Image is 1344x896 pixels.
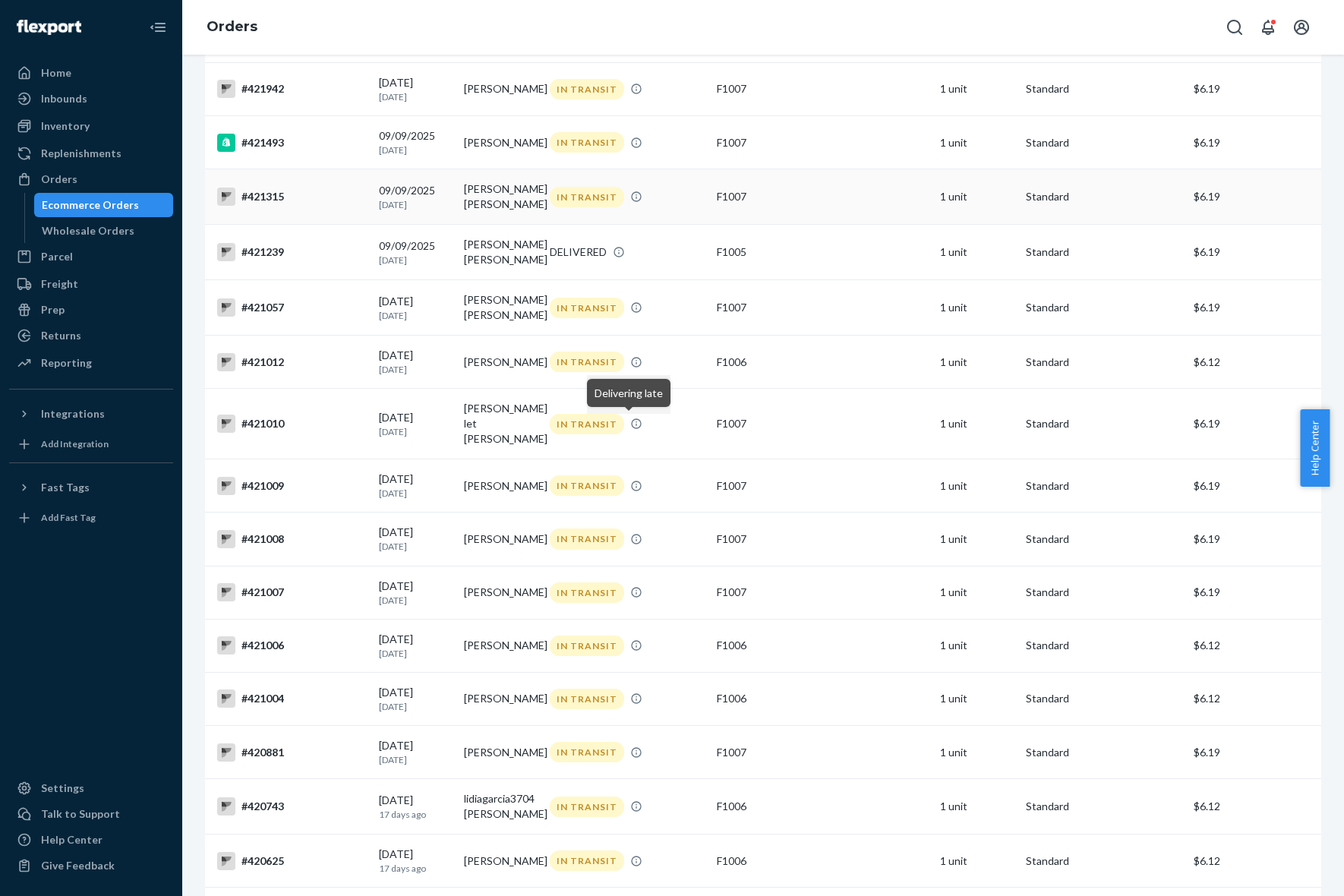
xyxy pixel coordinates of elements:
[717,638,928,653] div: F1006
[458,672,544,725] td: [PERSON_NAME]
[717,853,928,869] div: F1006
[9,432,173,456] a: Add Integration
[41,328,81,343] div: Returns
[1219,12,1250,43] button: Open Search Box
[458,116,544,169] td: [PERSON_NAME]
[717,245,928,260] div: F1005
[934,672,1020,725] td: 1 unit
[379,594,453,607] p: [DATE]
[42,197,139,213] div: Ecommerce Orders
[379,472,453,500] div: [DATE]
[379,254,453,267] p: [DATE]
[379,525,453,553] div: [DATE]
[934,726,1020,779] td: 1 unit
[717,478,928,494] div: F1007
[9,475,173,500] button: Fast Tags
[379,309,453,322] p: [DATE]
[717,585,928,600] div: F1007
[1026,81,1182,96] p: Standard
[217,415,367,433] div: #421010
[550,475,624,496] div: IN TRANSIT
[1188,336,1321,389] td: $6.12
[458,513,544,566] td: [PERSON_NAME]
[41,249,73,264] div: Parcel
[458,225,544,280] td: [PERSON_NAME] [PERSON_NAME]
[41,172,77,187] div: Orders
[717,135,928,150] div: F1007
[379,410,453,438] div: [DATE]
[379,238,453,267] div: 09/09/2025
[1188,619,1321,672] td: $6.12
[1026,300,1182,315] p: Standard
[458,726,544,779] td: [PERSON_NAME]
[9,402,173,426] button: Integrations
[207,18,257,35] a: Orders
[217,134,367,152] div: #421493
[717,745,928,760] div: F1007
[1253,12,1283,43] button: Open notifications
[41,118,90,134] div: Inventory
[550,132,624,153] div: IN TRANSIT
[379,862,453,875] p: 17 days ago
[41,832,103,847] div: Help Center
[550,742,624,762] div: IN TRANSIT
[9,351,173,375] a: Reporting
[217,188,367,206] div: #421315
[934,779,1020,834] td: 1 unit
[379,738,453,766] div: [DATE]
[379,90,453,103] p: [DATE]
[379,128,453,156] div: 09/09/2025
[1300,409,1330,487] button: Help Center
[379,487,453,500] p: [DATE]
[217,743,367,762] div: #420881
[379,753,453,766] p: [DATE]
[379,183,453,211] div: 09/09/2025
[934,62,1020,115] td: 1 unit
[717,691,928,706] div: F1006
[41,65,71,80] div: Home
[1188,225,1321,280] td: $6.19
[41,858,115,873] div: Give Feedback
[1188,169,1321,225] td: $6.19
[458,62,544,115] td: [PERSON_NAME]
[1188,834,1321,888] td: $6.12
[379,144,453,156] p: [DATE]
[379,198,453,211] p: [DATE]
[379,847,453,875] div: [DATE]
[379,632,453,660] div: [DATE]
[550,79,624,99] div: IN TRANSIT
[550,636,624,656] div: IN TRANSIT
[41,91,87,106] div: Inbounds
[934,459,1020,513] td: 1 unit
[458,389,544,459] td: [PERSON_NAME] let [PERSON_NAME]
[550,298,624,318] div: IN TRANSIT
[595,385,663,401] p: Delivering late
[41,437,109,450] div: Add Integration
[9,802,173,826] a: Talk to Support
[934,116,1020,169] td: 1 unit
[41,406,105,421] div: Integrations
[1026,691,1182,706] p: Standard
[379,700,453,713] p: [DATE]
[1026,638,1182,653] p: Standard
[458,459,544,513] td: [PERSON_NAME]
[1188,389,1321,459] td: $6.19
[9,272,173,296] a: Freight
[379,348,453,376] div: [DATE]
[458,566,544,619] td: [PERSON_NAME]
[1026,745,1182,760] p: Standard
[9,87,173,111] a: Inbounds
[217,583,367,601] div: #421007
[379,808,453,821] p: 17 days ago
[1188,779,1321,834] td: $6.12
[934,280,1020,336] td: 1 unit
[379,363,453,376] p: [DATE]
[41,511,96,524] div: Add Fast Tag
[1188,280,1321,336] td: $6.19
[194,5,270,49] ol: breadcrumbs
[717,799,928,814] div: F1006
[717,189,928,204] div: F1007
[9,853,173,878] button: Give Feedback
[217,530,367,548] div: #421008
[1026,799,1182,814] p: Standard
